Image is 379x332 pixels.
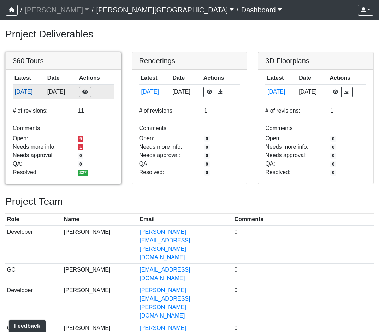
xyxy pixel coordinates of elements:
td: otViMk1MQurvXFAFx4N9zg [265,84,297,99]
th: Email [138,214,233,226]
td: [PERSON_NAME] [62,284,138,322]
td: sndUuGPsUkcLAeJy7fM1d7 [13,84,46,99]
td: 0 [233,284,374,322]
td: fzcy8kXHbzMa4Uub1XsNdB [139,84,171,99]
span: / [234,3,241,17]
td: Developer [5,226,62,263]
a: [EMAIL_ADDRESS][DOMAIN_NAME] [140,267,190,281]
button: [DATE] [141,87,169,96]
h3: Project Team [5,196,374,208]
td: Developer [5,284,62,322]
button: [DATE] [14,87,44,96]
td: [PERSON_NAME] [62,263,138,284]
th: Comments [233,214,374,226]
span: / [89,3,96,17]
a: [PERSON_NAME][EMAIL_ADDRESS][PERSON_NAME][DOMAIN_NAME] [140,229,190,260]
th: Role [5,214,62,226]
button: [DATE] [267,87,295,96]
h3: Project Deliverables [5,28,374,40]
td: [PERSON_NAME] [62,226,138,263]
a: [PERSON_NAME][EMAIL_ADDRESS][PERSON_NAME][DOMAIN_NAME] [140,287,190,319]
a: [PERSON_NAME] [25,3,89,17]
td: 0 [233,263,374,284]
td: 0 [233,226,374,263]
th: Name [62,214,138,226]
span: / [18,3,25,17]
iframe: Ybug feedback widget [5,318,47,332]
td: GC [5,263,62,284]
a: Dashboard [241,3,282,17]
a: [PERSON_NAME][GEOGRAPHIC_DATA] [96,3,234,17]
